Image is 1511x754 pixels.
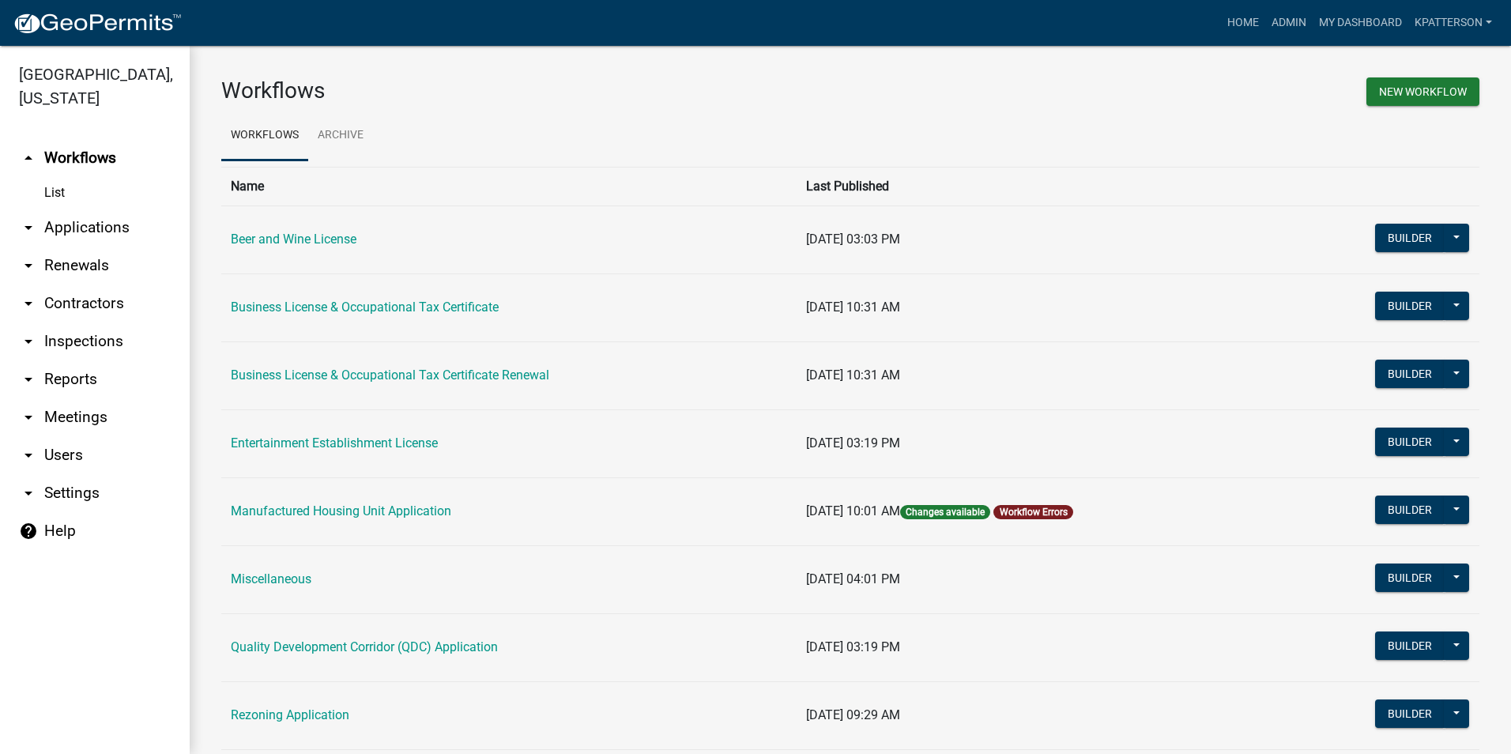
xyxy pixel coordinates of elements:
[221,167,797,205] th: Name
[1375,292,1445,320] button: Builder
[231,435,438,451] a: Entertainment Establishment License
[19,218,38,237] i: arrow_drop_down
[806,435,900,451] span: [DATE] 03:19 PM
[19,370,38,389] i: arrow_drop_down
[231,571,311,586] a: Miscellaneous
[1375,428,1445,456] button: Builder
[900,505,990,519] span: Changes available
[1375,564,1445,592] button: Builder
[221,77,838,104] h3: Workflows
[19,446,38,465] i: arrow_drop_down
[19,332,38,351] i: arrow_drop_down
[1000,507,1068,518] a: Workflow Errors
[221,111,308,161] a: Workflows
[231,300,499,315] a: Business License & Occupational Tax Certificate
[19,294,38,313] i: arrow_drop_down
[806,232,900,247] span: [DATE] 03:03 PM
[231,368,549,383] a: Business License & Occupational Tax Certificate Renewal
[1375,631,1445,660] button: Builder
[308,111,373,161] a: Archive
[806,639,900,654] span: [DATE] 03:19 PM
[806,300,900,315] span: [DATE] 10:31 AM
[1313,8,1408,38] a: My Dashboard
[806,571,900,586] span: [DATE] 04:01 PM
[19,484,38,503] i: arrow_drop_down
[19,256,38,275] i: arrow_drop_down
[19,522,38,541] i: help
[1375,699,1445,728] button: Builder
[231,707,349,722] a: Rezoning Application
[1408,8,1498,38] a: KPATTERSON
[231,639,498,654] a: Quality Development Corridor (QDC) Application
[19,149,38,168] i: arrow_drop_up
[1366,77,1479,106] button: New Workflow
[1265,8,1313,38] a: Admin
[1221,8,1265,38] a: Home
[1375,224,1445,252] button: Builder
[231,232,356,247] a: Beer and Wine License
[806,368,900,383] span: [DATE] 10:31 AM
[806,503,900,518] span: [DATE] 10:01 AM
[231,503,451,518] a: Manufactured Housing Unit Application
[1375,496,1445,524] button: Builder
[806,707,900,722] span: [DATE] 09:29 AM
[19,408,38,427] i: arrow_drop_down
[1375,360,1445,388] button: Builder
[797,167,1284,205] th: Last Published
